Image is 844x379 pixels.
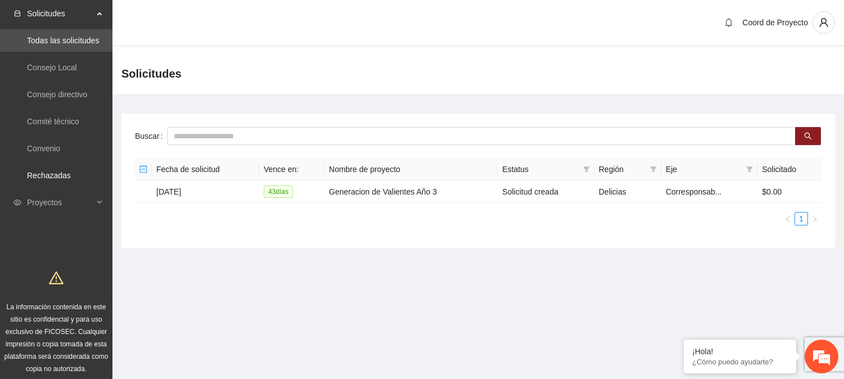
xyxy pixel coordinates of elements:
[594,181,661,203] td: Delicias
[27,144,60,153] a: Convenio
[720,13,738,31] button: bell
[264,186,293,198] span: 43 día s
[808,212,822,225] li: Next Page
[13,198,21,206] span: eye
[692,358,788,366] p: ¿Cómo puedo ayudarte?
[811,216,818,223] span: right
[781,212,795,225] button: left
[813,17,834,28] span: user
[648,161,659,178] span: filter
[502,163,578,175] span: Estatus
[324,159,498,181] th: Nombre de proyecto
[744,161,755,178] span: filter
[813,11,835,34] button: user
[49,270,64,285] span: warning
[742,18,808,27] span: Coord de Proyecto
[27,63,77,72] a: Consejo Local
[4,303,109,373] span: La información contenida en este sitio es confidencial y para uso exclusivo de FICOSEC. Cualquier...
[757,181,822,203] td: $0.00
[795,127,821,145] button: search
[27,90,87,99] a: Consejo directivo
[139,165,147,173] span: minus-square
[581,161,592,178] span: filter
[583,166,590,173] span: filter
[259,159,324,181] th: Vence en:
[27,171,71,180] a: Rechazadas
[27,36,99,45] a: Todas las solicitudes
[781,212,795,225] li: Previous Page
[27,191,93,214] span: Proyectos
[599,163,646,175] span: Región
[804,132,812,141] span: search
[135,127,167,145] label: Buscar
[152,181,259,203] td: [DATE]
[784,216,791,223] span: left
[650,166,657,173] span: filter
[121,65,182,83] span: Solicitudes
[666,163,742,175] span: Eje
[498,181,594,203] td: Solicitud creada
[13,10,21,17] span: inbox
[746,166,753,173] span: filter
[27,117,79,126] a: Comité técnico
[152,159,259,181] th: Fecha de solicitud
[692,347,788,356] div: ¡Hola!
[757,159,822,181] th: Solicitado
[795,212,808,225] li: 1
[720,18,737,27] span: bell
[324,181,498,203] td: Generacion de Valientes Año 3
[666,187,722,196] span: Corresponsab...
[808,212,822,225] button: right
[795,213,807,225] a: 1
[27,2,93,25] span: Solicitudes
